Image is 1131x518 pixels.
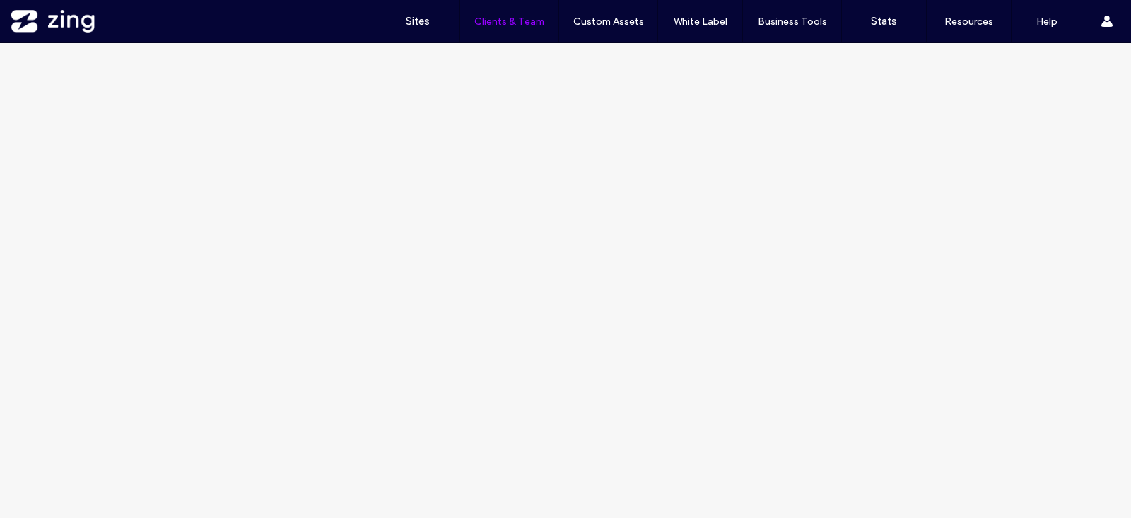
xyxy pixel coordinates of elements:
[944,16,993,28] label: Resources
[474,16,544,28] label: Clients & Team
[674,16,727,28] label: White Label
[573,16,644,28] label: Custom Assets
[406,15,430,28] label: Sites
[1036,16,1057,28] label: Help
[871,15,897,28] label: Stats
[758,16,827,28] label: Business Tools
